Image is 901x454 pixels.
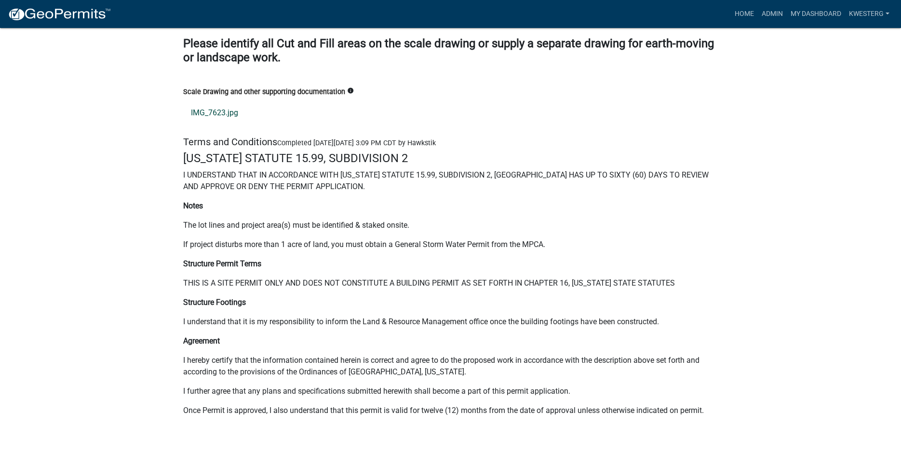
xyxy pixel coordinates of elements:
[183,37,714,64] strong: Please identify all Cut and Fill areas on the scale drawing or supply a separate drawing for eart...
[183,385,718,397] p: I further agree that any plans and specifications submitted herewith shall become a part of this ...
[183,220,718,231] p: The lot lines and project area(s) must be identified & staked onsite.
[183,151,718,165] h4: [US_STATE] STATUTE 15.99, SUBDIVISION 2
[183,259,261,268] strong: Structure Permit Terms
[183,336,220,345] strong: Agreement
[758,5,787,23] a: Admin
[183,298,246,307] strong: Structure Footings
[183,201,203,210] strong: Notes
[787,5,845,23] a: My Dashboard
[183,355,718,378] p: I hereby certify that the information contained herein is correct and agree to do the proposed wo...
[845,5,893,23] a: kwesterg
[183,239,718,250] p: If project disturbs more than 1 acre of land, you must obtain a General Storm Water Permit from t...
[183,89,345,96] label: Scale Drawing and other supporting documentation
[183,316,718,328] p: I understand that it is my responsibility to inform the Land & Resource Management office once th...
[277,139,436,147] span: Completed [DATE][DATE] 3:09 PM CDT by Hawkstik
[731,5,758,23] a: Home
[183,277,718,289] p: THIS IS A SITE PERMIT ONLY AND DOES NOT CONSTITUTE A BUILDING PERMIT AS SET FORTH IN CHAPTER 16, ...
[183,169,718,193] p: I UNDERSTAND THAT IN ACCORDANCE WITH [US_STATE] STATUTE 15.99, SUBDIVISION 2, [GEOGRAPHIC_DATA] H...
[183,101,718,124] a: IMG_7623.jpg
[183,405,718,416] p: Once Permit is approved, I also understand that this permit is valid for twelve (12) months from ...
[183,136,718,148] h5: Terms and Conditions
[347,87,354,94] i: info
